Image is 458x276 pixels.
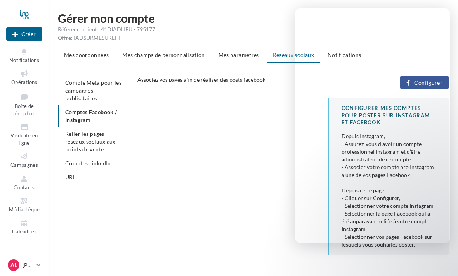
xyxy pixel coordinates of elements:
[432,250,450,268] iframe: Intercom live chat
[10,261,17,269] span: AL
[65,174,76,180] span: URL
[9,206,40,213] span: Médiathèque
[58,26,449,33] div: Référence client : 41DIADLIEU - 795177
[295,8,450,243] iframe: Intercom live chat
[9,57,39,63] span: Notifications
[64,51,109,58] span: Mes coordonnées
[6,27,42,41] button: Créer
[6,46,42,65] button: Notifications
[65,130,116,153] span: Relier les pages réseaux sociaux aux points de vente
[6,68,42,87] a: Opérations
[58,34,449,42] div: Offre: IADSURMESUREFT
[58,12,449,24] h1: Gérer mon compte
[6,258,42,273] a: AL [PERSON_NAME]
[12,229,36,235] span: Calendrier
[23,261,33,269] p: [PERSON_NAME]
[6,218,42,237] a: Calendrier
[6,151,42,170] a: Campagnes
[122,51,205,58] span: Mes champs de personnalisation
[6,90,42,118] a: Boîte de réception
[65,79,121,101] span: Compte Meta pour les campagnes publicitaires
[6,121,42,147] a: Visibilité en ligne
[10,132,38,146] span: Visibilité en ligne
[13,103,35,117] span: Boîte de réception
[219,51,259,58] span: Mes paramètres
[6,27,42,41] div: Nouvelle campagne
[10,162,38,168] span: Campagnes
[6,173,42,192] a: Contacts
[137,76,265,83] span: Associez vos pages afin de réaliser des posts facebook
[11,79,37,85] span: Opérations
[6,195,42,214] a: Médiathèque
[14,184,35,190] span: Contacts
[65,160,111,166] span: Comptes LinkedIn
